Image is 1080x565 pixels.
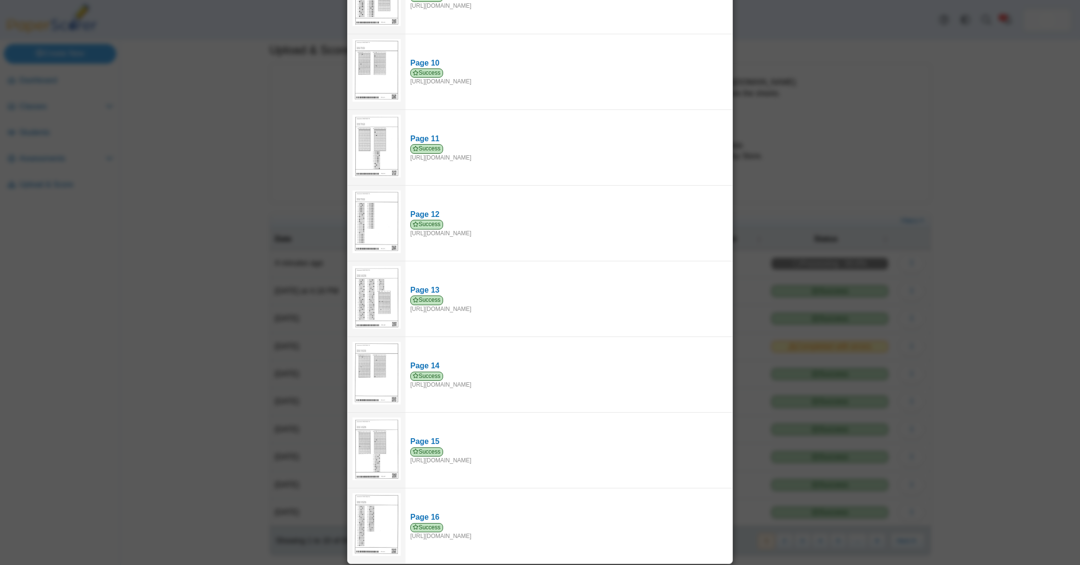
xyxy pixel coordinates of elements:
[410,68,443,78] span: Success
[405,204,732,242] a: Page 12 Success [URL][DOMAIN_NAME]
[410,296,443,305] span: Success
[410,220,443,229] span: Success
[410,447,443,457] span: Success
[410,68,728,86] div: [URL][DOMAIN_NAME]
[410,523,443,532] span: Success
[352,190,401,253] img: 3198211_OCTOBER_10_2025T22_32_15_971000000.jpeg
[410,523,728,540] div: [URL][DOMAIN_NAME]
[405,53,732,91] a: Page 10 Success [URL][DOMAIN_NAME]
[410,372,443,381] span: Success
[410,361,728,371] div: Page 14
[352,493,401,556] img: 3198214_OCTOBER_10_2025T22_32_35_375000000.jpeg
[410,447,728,465] div: [URL][DOMAIN_NAME]
[352,266,401,329] img: 3198214_OCTOBER_10_2025T22_32_10_669000000.jpeg
[352,39,401,102] img: 3198211_OCTOBER_10_2025T22_32_29_670000000.jpeg
[410,209,728,220] div: Page 12
[405,129,732,166] a: Page 11 Success [URL][DOMAIN_NAME]
[405,431,732,469] a: Page 15 Success [URL][DOMAIN_NAME]
[405,280,732,318] a: Page 13 Success [URL][DOMAIN_NAME]
[410,144,443,153] span: Success
[410,58,728,68] div: Page 10
[352,115,401,177] img: 3198211_OCTOBER_10_2025T22_32_9_642000000.jpeg
[405,356,732,393] a: Page 14 Success [URL][DOMAIN_NAME]
[410,512,728,523] div: Page 16
[410,144,728,161] div: [URL][DOMAIN_NAME]
[352,417,401,480] img: 3198214_OCTOBER_10_2025T22_32_36_255000000.jpeg
[410,296,728,313] div: [URL][DOMAIN_NAME]
[405,507,732,545] a: Page 16 Success [URL][DOMAIN_NAME]
[410,285,728,296] div: Page 13
[410,372,728,389] div: [URL][DOMAIN_NAME]
[410,220,728,237] div: [URL][DOMAIN_NAME]
[410,436,728,447] div: Page 15
[352,342,401,404] img: 3198214_OCTOBER_10_2025T22_32_34_19000000.jpeg
[410,134,728,144] div: Page 11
